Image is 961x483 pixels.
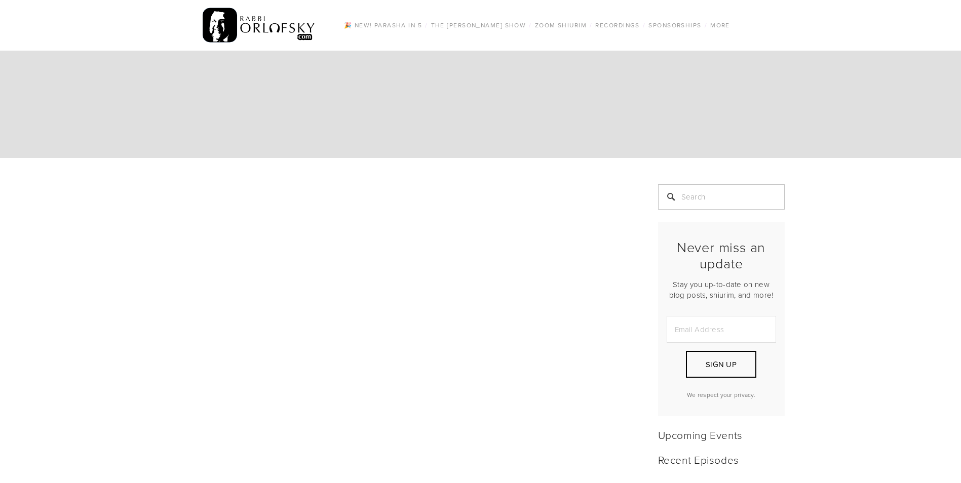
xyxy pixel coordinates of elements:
[532,19,590,32] a: Zoom Shiurim
[658,453,785,466] h2: Recent Episodes
[667,279,776,300] p: Stay you up-to-date on new blog posts, shiurim, and more!
[667,239,776,272] h2: Never miss an update
[705,21,707,29] span: /
[667,390,776,399] p: We respect your privacy.
[592,19,642,32] a: Recordings
[686,351,756,378] button: Sign Up
[425,21,428,29] span: /
[658,428,785,441] h2: Upcoming Events
[341,19,425,32] a: 🎉 NEW! Parasha in 5
[643,21,645,29] span: /
[529,21,531,29] span: /
[707,19,733,32] a: More
[428,19,529,32] a: The [PERSON_NAME] Show
[706,359,737,370] span: Sign Up
[203,6,316,45] img: RabbiOrlofsky.com
[667,316,776,343] input: Email Address
[590,21,592,29] span: /
[645,19,704,32] a: Sponsorships
[658,184,785,210] input: Search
